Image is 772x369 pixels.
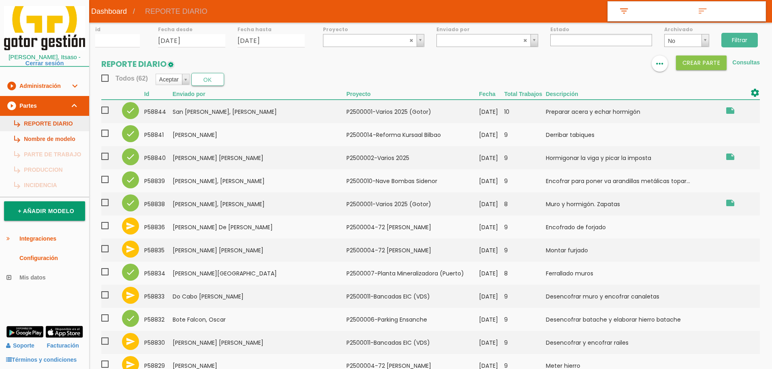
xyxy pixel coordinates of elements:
[70,76,79,96] i: expand_more
[479,215,504,239] td: [DATE]
[126,314,135,323] i: check
[144,285,173,308] td: 58833
[101,60,175,68] h2: REPORTE DIARIO
[13,162,21,177] i: subdirectory_arrow_right
[346,169,479,192] td: P2500010-Nave Bombas Sidenor
[139,1,214,21] span: REPORTE DIARIO
[732,59,760,66] a: Consultas
[676,59,727,66] a: Crear PARTE
[6,76,16,96] i: play_circle_filled
[144,100,173,123] td: 58844
[167,61,175,69] img: edit-1.png
[173,262,346,285] td: [PERSON_NAME][GEOGRAPHIC_DATA]
[26,60,64,66] a: Cerrar sesión
[173,192,346,215] td: [PERSON_NAME], [PERSON_NAME]
[346,308,479,331] td: P2500006-Parking Ensanche
[173,169,346,192] td: [PERSON_NAME], [PERSON_NAME]
[479,169,504,192] td: [DATE]
[346,215,479,239] td: P2500004-72 [PERSON_NAME]
[126,106,135,115] i: check
[346,100,479,123] td: P2500001-Varios 2025 (Gotor)
[144,308,173,331] td: 58832
[70,96,79,115] i: expand_more
[158,26,225,33] label: Fecha desde
[126,244,135,254] i: send
[479,308,504,331] td: [DATE]
[346,331,479,354] td: P2500011-Bancadas EIC (VDS)
[664,26,709,33] label: Archivado
[504,239,545,262] td: 9
[479,285,504,308] td: [DATE]
[126,221,135,231] i: send
[546,215,721,239] td: Encofrado de forjado
[479,123,504,146] td: [DATE]
[725,106,735,115] i: Bidigorri erandio
[676,55,727,70] button: Crear PARTE
[504,88,545,100] th: Total Trabajos
[101,73,148,83] span: Todos (62)
[686,2,766,21] a: sort
[126,152,135,162] i: check
[144,146,173,169] td: 58840
[346,285,479,308] td: P2500011-Bancadas EIC (VDS)
[126,290,135,300] i: send
[126,337,135,346] i: send
[45,326,83,338] img: app-store.png
[323,26,425,33] label: Proyecto
[13,116,21,131] i: subdirectory_arrow_right
[504,123,545,146] td: 9
[159,74,179,85] span: Aceptar
[13,177,21,193] i: subdirectory_arrow_right
[237,26,305,33] label: Fecha hasta
[504,285,545,308] td: 9
[173,215,346,239] td: [PERSON_NAME] De [PERSON_NAME]
[479,100,504,123] td: [DATE]
[13,131,21,147] i: subdirectory_arrow_right
[346,146,479,169] td: P2500002-Varios 2025
[144,169,173,192] td: 58839
[654,55,665,72] i: more_horiz
[546,262,721,285] td: Ferrallado muros
[546,331,721,354] td: Desencofrar y encofrar railes
[173,308,346,331] td: Bote Falcon, Oscar
[725,198,735,208] i: Zaramillo
[504,331,545,354] td: 9
[346,192,479,215] td: P2500001-Varios 2025 (Gotor)
[346,123,479,146] td: P2500014-Reforma Kursaal Bilbao
[504,146,545,169] td: 9
[95,26,140,33] label: id
[550,26,652,33] label: Estado
[13,147,21,162] i: subdirectory_arrow_right
[6,356,77,363] a: Términos y condiciones
[126,198,135,208] i: check
[608,2,687,21] a: filter_list
[173,100,346,123] td: San [PERSON_NAME], [PERSON_NAME]
[144,262,173,285] td: 58834
[126,267,135,277] i: check
[144,192,173,215] td: 58838
[4,6,85,50] img: itcons-logo
[725,152,735,162] i: Obra Zarautz
[6,96,16,115] i: play_circle_filled
[618,6,631,17] i: filter_list
[668,34,698,47] span: No
[696,6,709,17] i: sort
[479,262,504,285] td: [DATE]
[173,285,346,308] td: Do Cabo [PERSON_NAME]
[173,88,346,100] th: Enviado por
[173,331,346,354] td: [PERSON_NAME] [PERSON_NAME]
[6,342,34,349] a: Soporte
[126,129,135,139] i: check
[191,73,224,86] button: OK
[126,175,135,185] i: check
[479,192,504,215] td: [DATE]
[346,239,479,262] td: P2500004-72 [PERSON_NAME]
[144,123,173,146] td: 58841
[479,239,504,262] td: [DATE]
[504,192,545,215] td: 8
[504,100,545,123] td: 10
[546,100,721,123] td: Preparar acera y echar hormigón
[750,88,760,98] i: settings
[546,308,721,331] td: Desencofrar batache y elaborar hierro batache
[546,88,721,100] th: Descripción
